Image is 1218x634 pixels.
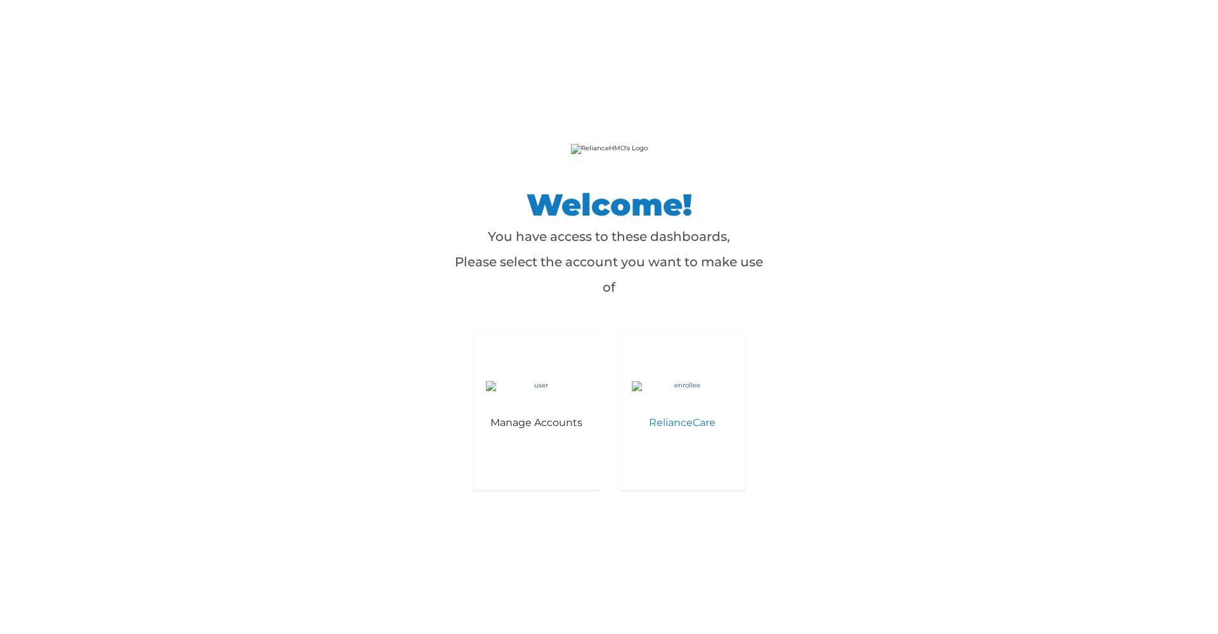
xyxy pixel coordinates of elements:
[450,186,768,224] h1: Welcome!
[632,381,732,391] img: enrollee
[450,224,768,300] p: You have access to these dashboards, Please select the account you want to make use of
[632,417,732,429] p: RelianceCare
[571,144,648,154] img: RelianceHMO's Logo
[486,381,586,391] img: user
[486,417,586,429] p: Manage Accounts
